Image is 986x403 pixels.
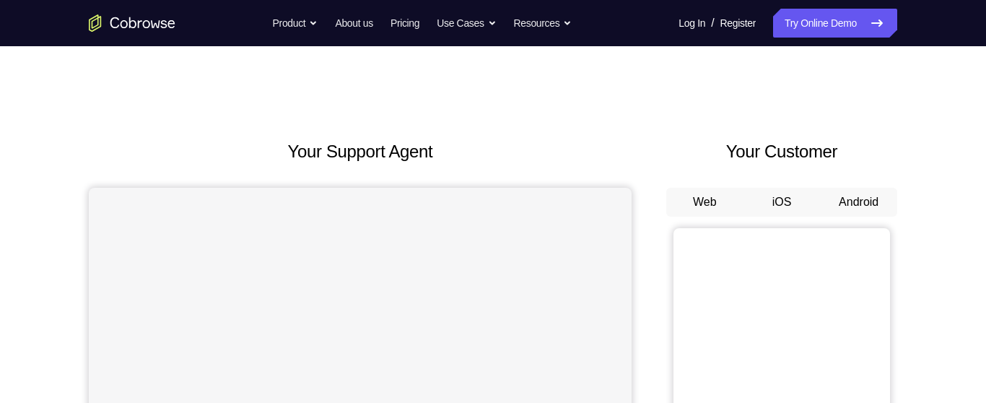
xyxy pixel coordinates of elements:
button: iOS [743,188,821,217]
button: Use Cases [437,9,496,38]
a: Pricing [391,9,419,38]
a: About us [335,9,372,38]
button: Product [273,9,318,38]
a: Try Online Demo [773,9,897,38]
h2: Your Customer [666,139,897,165]
a: Register [720,9,756,38]
button: Web [666,188,743,217]
span: / [711,14,714,32]
button: Resources [514,9,572,38]
a: Go to the home page [89,14,175,32]
button: Android [820,188,897,217]
h2: Your Support Agent [89,139,632,165]
a: Log In [679,9,705,38]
